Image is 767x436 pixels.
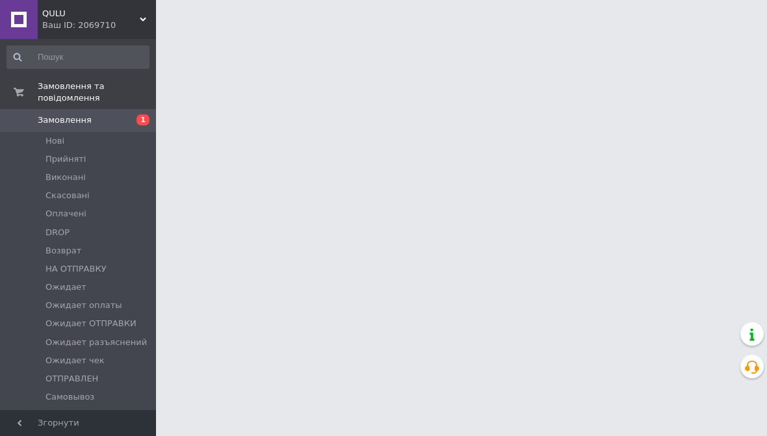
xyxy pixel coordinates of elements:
[42,19,156,31] div: Ваш ID: 2069710
[45,135,64,147] span: Нові
[6,45,149,69] input: Пошук
[45,318,136,329] span: Ожидает ОТПРАВКИ
[45,263,107,275] span: НА ОТПРАВКУ
[45,153,86,165] span: Прийняті
[42,8,140,19] span: QULU
[45,281,86,293] span: Ожидает
[45,172,86,183] span: Виконані
[45,190,90,201] span: Скасовані
[45,373,98,385] span: ОТПРАВЛЕН
[38,114,92,126] span: Замовлення
[45,208,86,220] span: Оплачені
[136,114,149,125] span: 1
[38,81,156,104] span: Замовлення та повідомлення
[45,227,70,238] span: DROP
[45,245,81,257] span: Возврат
[45,300,122,311] span: Ожидает оплаты
[45,355,105,366] span: Ожидает чек
[45,391,94,403] span: Самовывоз
[45,337,147,348] span: Ожидает разъяснений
